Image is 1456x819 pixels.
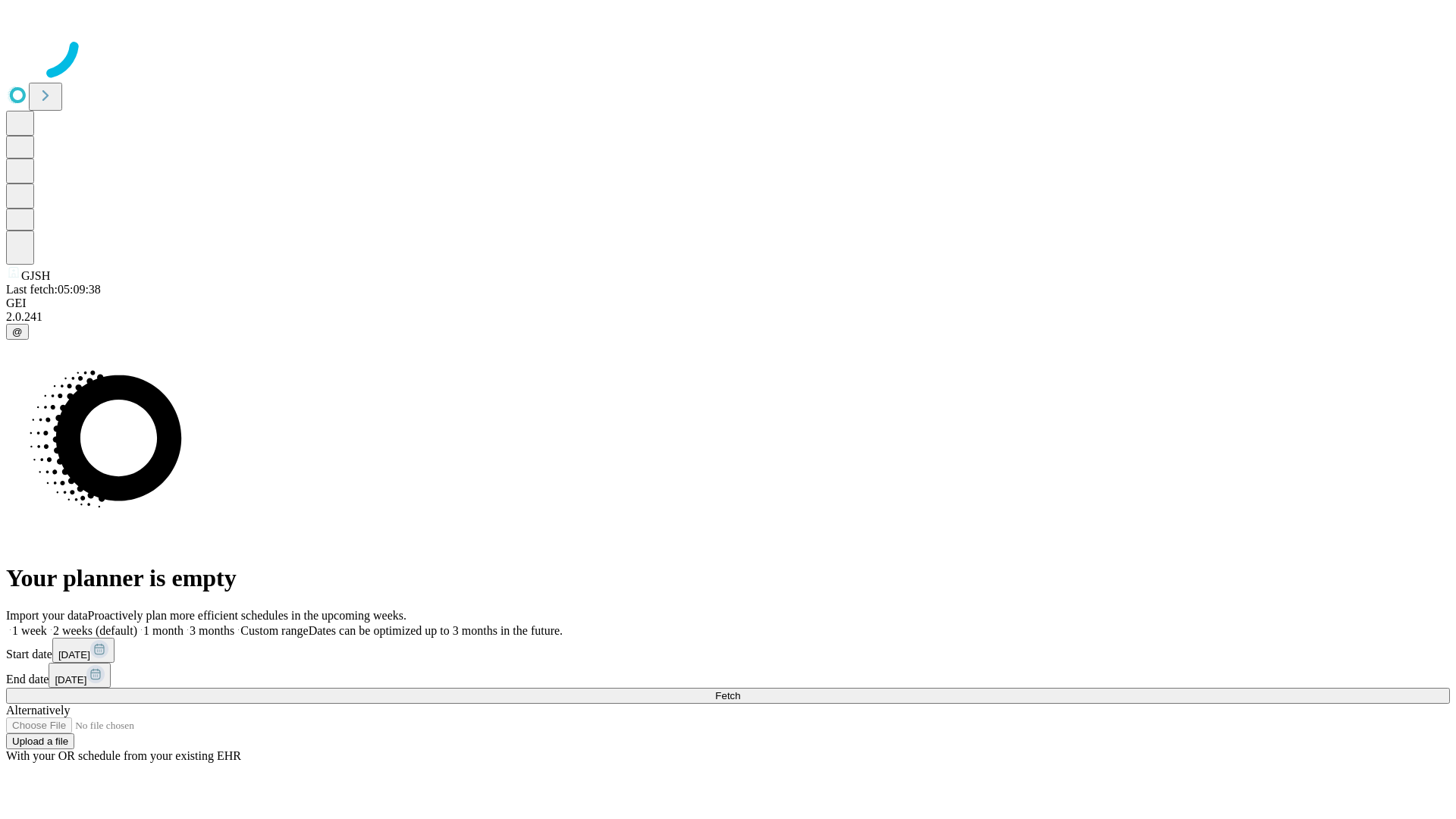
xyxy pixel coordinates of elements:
[143,624,184,637] span: 1 month
[6,609,88,622] span: Import your data
[12,624,47,637] span: 1 week
[88,609,406,622] span: Proactively plan more efficient schedules in the upcoming weeks.
[6,749,241,762] span: With your OR schedule from your existing EHR
[49,663,111,688] button: [DATE]
[6,564,1450,592] h1: Your planner is empty
[190,624,234,637] span: 3 months
[6,297,1450,310] div: GEI
[6,688,1450,704] button: Fetch
[240,624,308,637] span: Custom range
[12,326,23,337] span: @
[55,674,86,686] span: [DATE]
[6,733,74,749] button: Upload a file
[6,310,1450,324] div: 2.0.241
[53,624,137,637] span: 2 weeks (default)
[6,324,29,340] button: @
[52,638,115,663] button: [DATE]
[6,704,70,717] span: Alternatively
[309,624,563,637] span: Dates can be optimized up to 3 months in the future.
[6,663,1450,688] div: End date
[58,649,90,661] span: [DATE]
[715,690,740,701] span: Fetch
[6,283,101,296] span: Last fetch: 05:09:38
[21,269,50,282] span: GJSH
[6,638,1450,663] div: Start date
